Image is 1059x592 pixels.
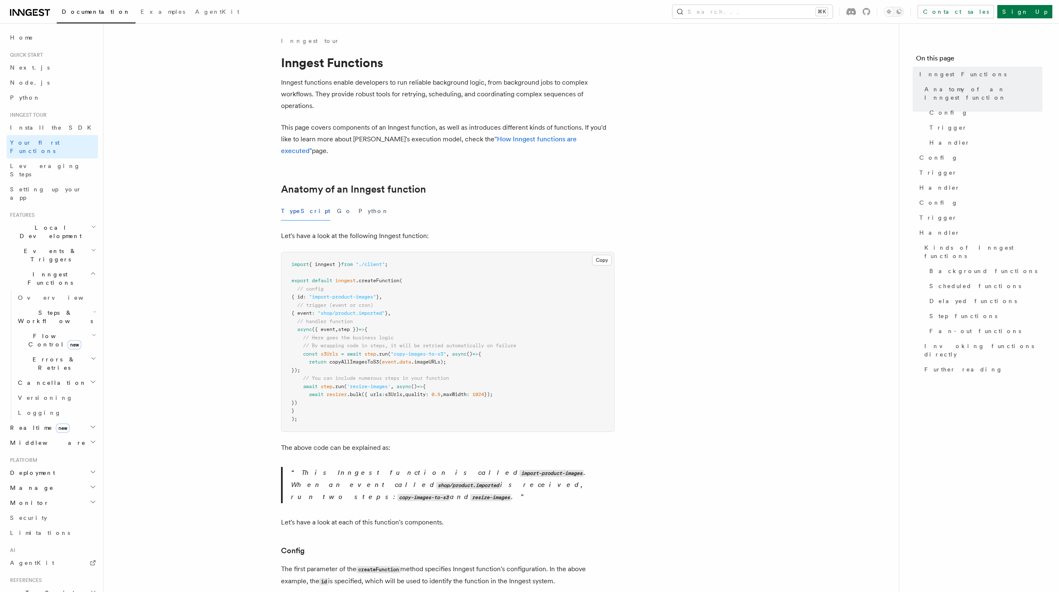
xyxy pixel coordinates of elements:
span: { [364,326,367,332]
span: References [7,577,42,584]
span: Overview [18,294,104,301]
span: Features [7,212,35,218]
button: Local Development [7,220,98,243]
button: Deployment [7,465,98,480]
button: Inngest Functions [7,267,98,290]
span: maxWidth [443,391,467,397]
button: Go [337,202,352,221]
span: Inngest Functions [7,270,90,287]
span: 1024 [472,391,484,397]
span: Node.js [10,79,50,86]
code: copy-images-to-s3 [397,494,450,501]
span: : [303,294,306,300]
span: }) [291,400,297,406]
span: , [402,391,405,397]
span: "import-product-images" [309,294,376,300]
span: Logging [18,409,61,416]
span: Middleware [7,439,86,447]
button: Cancellation [15,375,98,390]
span: await [309,391,324,397]
span: { [478,351,481,357]
button: Realtimenew [7,420,98,435]
span: async [297,326,312,332]
button: Steps & Workflows [15,305,98,329]
button: TypeScript [281,202,330,221]
p: Let's have a look at the following Inngest function: [281,230,615,242]
a: AgentKit [190,3,244,23]
span: Next.js [10,64,50,71]
span: step [321,384,332,389]
span: ( [388,351,391,357]
span: // config [297,286,324,292]
span: Trigger [919,213,957,222]
span: AgentKit [10,559,54,566]
span: Versioning [18,394,73,401]
span: step [364,351,376,357]
span: () [467,351,472,357]
p: Inngest functions enable developers to run reliable background logic, from background jobs to com... [281,77,615,112]
code: id [319,578,328,585]
button: Search...⌘K [673,5,833,18]
a: Security [7,510,98,525]
span: .run [376,351,388,357]
span: .run [332,384,344,389]
span: Inngest Functions [919,70,1006,78]
a: Handler [916,180,1042,195]
span: Manage [7,484,54,492]
button: Python [359,202,389,221]
code: shop/product.imported [436,482,500,489]
span: s3Urls [321,351,338,357]
span: : [467,391,469,397]
a: Examples [136,3,190,23]
span: "./client" [356,261,385,267]
span: copyAllImagesToS3 [329,359,379,365]
span: const [303,351,318,357]
span: // Here goes the business logic [303,335,394,341]
a: Config [916,195,1042,210]
span: } [385,310,388,316]
a: Setting up your app [7,182,98,205]
div: Inngest Functions [7,290,98,420]
span: resizer [326,391,347,397]
span: Cancellation [15,379,87,387]
span: Invoking functions directly [924,342,1042,359]
span: Delayed functions [929,297,1017,305]
button: Toggle dark mode [884,7,904,17]
span: .createFunction [356,278,399,283]
span: ; [385,261,388,267]
span: Monitor [7,499,49,507]
a: Trigger [916,165,1042,180]
a: Handler [926,135,1042,150]
a: Home [7,30,98,45]
span: => [417,384,423,389]
span: }); [291,367,300,373]
h1: Inngest Functions [281,55,615,70]
span: , [440,391,443,397]
a: Overview [15,290,98,305]
span: event [382,359,396,365]
span: ( [399,278,402,283]
p: The first parameter of the method specifies Inngest function's configuration. In the above exampl... [281,563,615,587]
span: Handler [919,228,960,237]
span: 0.9 [432,391,440,397]
span: ({ urls [361,391,382,397]
code: createFunction [356,566,400,573]
a: Trigger [926,120,1042,135]
a: Scheduled functions [926,278,1042,293]
button: Events & Triggers [7,243,98,267]
span: step }) [338,326,359,332]
a: Config [281,545,305,557]
span: ( [379,359,382,365]
a: Handler [916,225,1042,240]
span: Handler [919,183,960,192]
a: Next.js [7,60,98,75]
span: async [452,351,467,357]
span: AgentKit [195,8,239,15]
span: Kinds of Inngest functions [924,243,1042,260]
span: Documentation [62,8,130,15]
span: "shop/product.imported" [318,310,385,316]
p: Let's have a look at each of this function's components. [281,517,615,528]
a: Trigger [916,210,1042,225]
span: AI [7,547,15,554]
span: Flow Control [15,332,92,349]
